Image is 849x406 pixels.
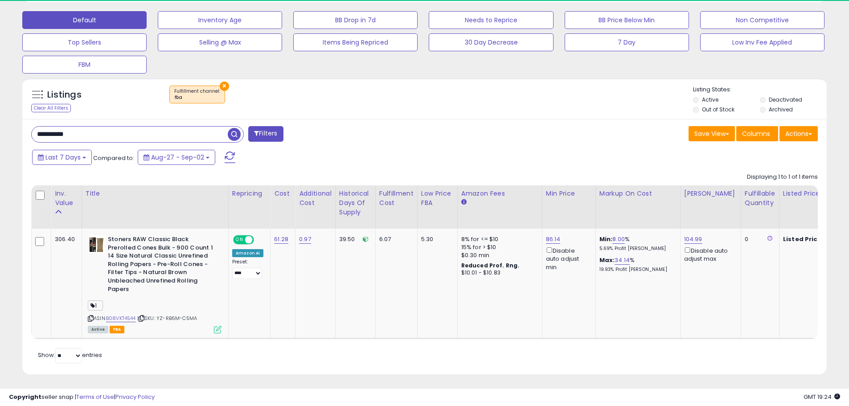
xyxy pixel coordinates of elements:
[612,235,625,244] a: 8.00
[461,262,520,269] b: Reduced Prof. Rng.
[108,235,216,295] b: Stoners RAW Classic Black Prerolled Cones Bulk - 900 Count 1 14 Size Natural Classic Unrefined Ro...
[769,106,793,113] label: Archived
[745,189,775,208] div: Fulfillable Quantity
[31,104,71,112] div: Clear All Filters
[461,243,535,251] div: 15% for > $10
[745,235,772,243] div: 0
[158,33,282,51] button: Selling @ Max
[693,86,827,94] p: Listing States:
[232,249,263,257] div: Amazon AI
[546,235,561,244] a: 86.14
[9,393,41,401] strong: Copyright
[220,82,229,91] button: ×
[115,393,155,401] a: Privacy Policy
[299,235,311,244] a: 0.97
[461,198,467,206] small: Amazon Fees.
[702,106,734,113] label: Out of Stock
[599,246,673,252] p: 5.69% Profit [PERSON_NAME]
[88,300,103,311] span: 1
[595,185,680,229] th: The percentage added to the cost of goods (COGS) that forms the calculator for Min & Max prices.
[565,33,689,51] button: 7 Day
[804,393,840,401] span: 2025-09-10 19:24 GMT
[700,33,824,51] button: Low Inv Fee Applied
[55,235,75,243] div: 306.40
[421,235,451,243] div: 5.30
[783,235,824,243] b: Listed Price:
[546,246,589,271] div: Disable auto adjust min
[779,126,818,141] button: Actions
[106,315,136,322] a: B08VKT4544
[421,189,454,208] div: Low Price FBA
[599,256,615,264] b: Max:
[599,189,677,198] div: Markup on Cost
[684,189,737,198] div: [PERSON_NAME]
[248,126,283,142] button: Filters
[174,88,220,101] span: Fulfillment channel :
[599,267,673,273] p: 19.93% Profit [PERSON_NAME]
[55,189,78,208] div: Inv. value
[232,259,263,279] div: Preset:
[769,96,802,103] label: Deactivated
[299,189,332,208] div: Additional Cost
[234,236,245,244] span: ON
[747,173,818,181] div: Displaying 1 to 1 of 1 items
[742,129,770,138] span: Columns
[22,11,147,29] button: Default
[339,235,369,243] div: 39.50
[274,235,288,244] a: 61.28
[110,326,125,333] span: FBA
[158,11,282,29] button: Inventory Age
[253,236,267,244] span: OFF
[461,251,535,259] div: $0.30 min
[689,126,735,141] button: Save View
[339,189,372,217] div: Historical Days Of Supply
[379,189,414,208] div: Fulfillment Cost
[38,351,102,359] span: Show: entries
[461,189,538,198] div: Amazon Fees
[22,33,147,51] button: Top Sellers
[22,56,147,74] button: FBM
[461,269,535,277] div: $10.01 - $10.83
[293,11,418,29] button: BB Drop in 7d
[151,153,204,162] span: Aug-27 - Sep-02
[599,235,673,252] div: %
[47,89,82,101] h5: Listings
[429,33,553,51] button: 30 Day Decrease
[599,235,613,243] b: Min:
[684,246,734,263] div: Disable auto adjust max
[599,256,673,273] div: %
[429,11,553,29] button: Needs to Reprice
[684,235,702,244] a: 104.99
[174,94,220,101] div: fba
[615,256,630,265] a: 34.14
[45,153,81,162] span: Last 7 Days
[88,235,221,332] div: ASIN:
[702,96,718,103] label: Active
[461,235,535,243] div: 8% for <= $10
[138,150,215,165] button: Aug-27 - Sep-02
[88,326,108,333] span: All listings currently available for purchase on Amazon
[232,189,267,198] div: Repricing
[736,126,778,141] button: Columns
[93,154,134,162] span: Compared to:
[76,393,114,401] a: Terms of Use
[379,235,410,243] div: 6.07
[86,189,225,198] div: Title
[88,235,106,253] img: 51G30f87cZL._SL40_.jpg
[565,11,689,29] button: BB Price Below Min
[137,315,197,322] span: | SKU: YZ-RB6M-C5MA
[9,393,155,402] div: seller snap | |
[293,33,418,51] button: Items Being Repriced
[274,189,291,198] div: Cost
[546,189,592,198] div: Min Price
[700,11,824,29] button: Non Competitive
[32,150,92,165] button: Last 7 Days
